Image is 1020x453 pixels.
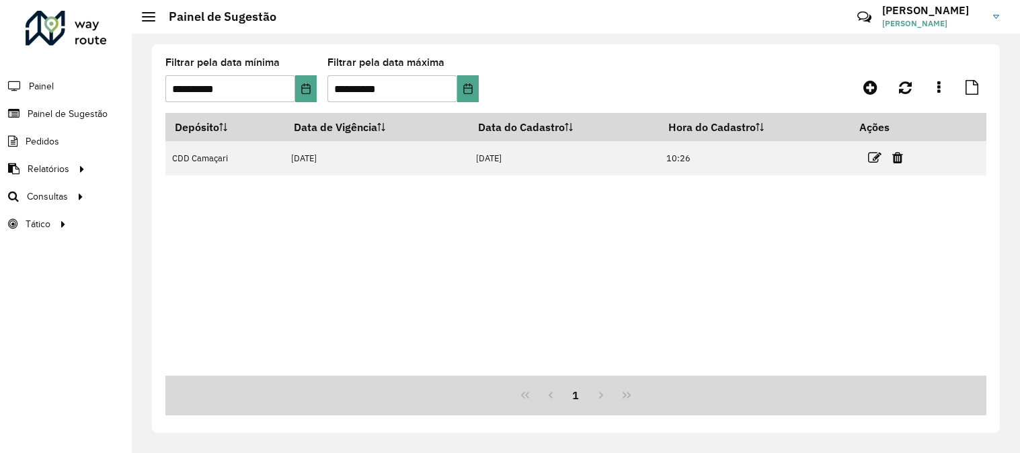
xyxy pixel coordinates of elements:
[882,4,983,17] h3: [PERSON_NAME]
[868,149,881,167] a: Editar
[659,113,850,141] th: Hora do Cadastro
[882,17,983,30] span: [PERSON_NAME]
[469,113,659,141] th: Data do Cadastro
[28,107,108,121] span: Painel de Sugestão
[563,382,589,408] button: 1
[27,190,68,204] span: Consultas
[28,162,69,176] span: Relatórios
[851,113,931,141] th: Ações
[29,79,54,93] span: Painel
[892,149,903,167] a: Excluir
[457,75,479,102] button: Choose Date
[284,141,469,175] td: [DATE]
[165,113,284,141] th: Depósito
[165,54,280,71] label: Filtrar pela data mínima
[26,217,50,231] span: Tático
[155,9,276,24] h2: Painel de Sugestão
[327,54,444,71] label: Filtrar pela data máxima
[295,75,317,102] button: Choose Date
[469,141,659,175] td: [DATE]
[659,141,850,175] td: 10:26
[26,134,59,149] span: Pedidos
[284,113,469,141] th: Data de Vigência
[850,3,879,32] a: Contato Rápido
[165,141,284,175] td: CDD Camaçari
